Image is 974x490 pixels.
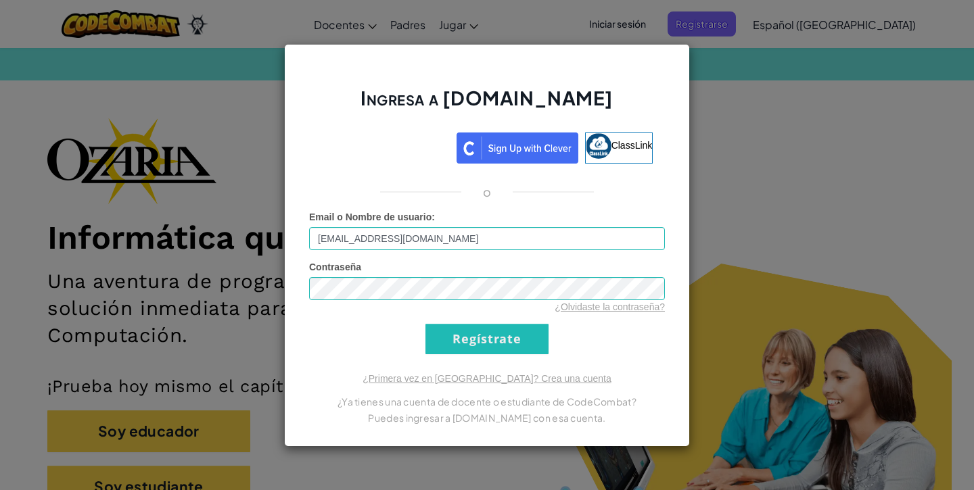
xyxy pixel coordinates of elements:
a: ¿Olvidaste la contraseña? [555,301,665,312]
span: Email o Nombre de usuario [309,212,432,222]
p: o [483,184,491,200]
img: clever_sso_button@2x.png [457,132,578,164]
span: ClassLink [611,139,653,150]
img: classlink-logo-small.png [586,133,611,159]
span: Contraseña [309,262,361,272]
p: Puedes ingresar a [DOMAIN_NAME] con esa cuenta. [309,410,665,426]
p: ¿Ya tienes una cuenta de docente o estudiante de CodeCombat? [309,393,665,410]
iframe: Botón de Acceder con Google [315,131,457,161]
input: Regístrate [425,324,549,354]
a: ¿Primera vez en [GEOGRAPHIC_DATA]? Crea una cuenta [363,373,611,384]
h2: Ingresa a [DOMAIN_NAME] [309,85,665,124]
label: : [309,210,435,224]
